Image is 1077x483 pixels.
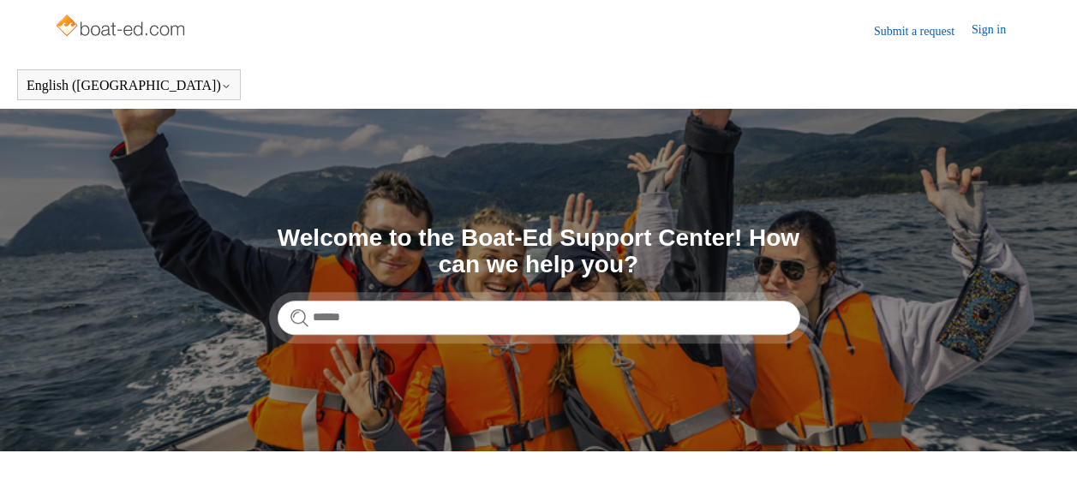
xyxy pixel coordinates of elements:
[54,10,190,45] img: Boat-Ed Help Center home page
[1032,438,1077,483] div: Live chat
[972,21,1023,41] a: Sign in
[874,22,972,40] a: Submit a request
[278,301,800,335] input: Search
[278,225,800,278] h1: Welcome to the Boat-Ed Support Center! How can we help you?
[27,78,231,93] button: English ([GEOGRAPHIC_DATA])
